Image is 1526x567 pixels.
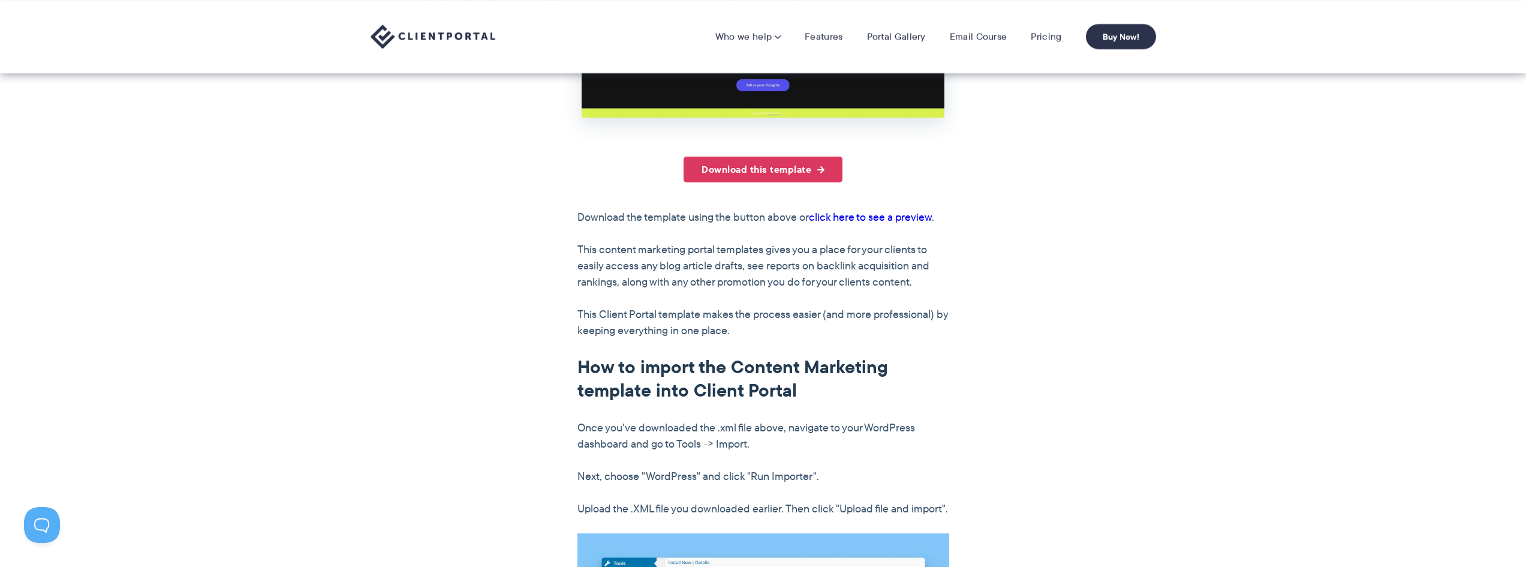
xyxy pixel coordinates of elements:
a: click here to see a preview [809,209,932,225]
p: This content marketing portal templates gives you a place for your clients to easily access any b... [577,242,949,290]
p: Next, choose "WordPress" and click "Run Importer". [577,469,949,485]
a: Pricing [1031,31,1061,43]
a: Portal Gallery [867,31,926,43]
h2: How to import the Content Marketing template into Client Portal [577,355,949,402]
iframe: Toggle Customer Support [24,507,60,543]
p: Once you've downloaded the .xml file above, navigate to your WordPress dashboard and go to Tools ... [577,420,949,452]
a: Who we help [715,31,781,43]
a: Download this template [684,157,842,182]
a: Features [805,31,842,43]
a: Email Course [950,31,1007,43]
p: This Client Portal template makes the process easier (and more professional) by keeping everythin... [577,307,949,339]
a: Buy Now! [1086,24,1156,49]
p: Upload the .XML file you downloaded earlier. Then click "Upload file and import". [577,501,949,517]
p: Download the template using the button above or . [577,209,949,226]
